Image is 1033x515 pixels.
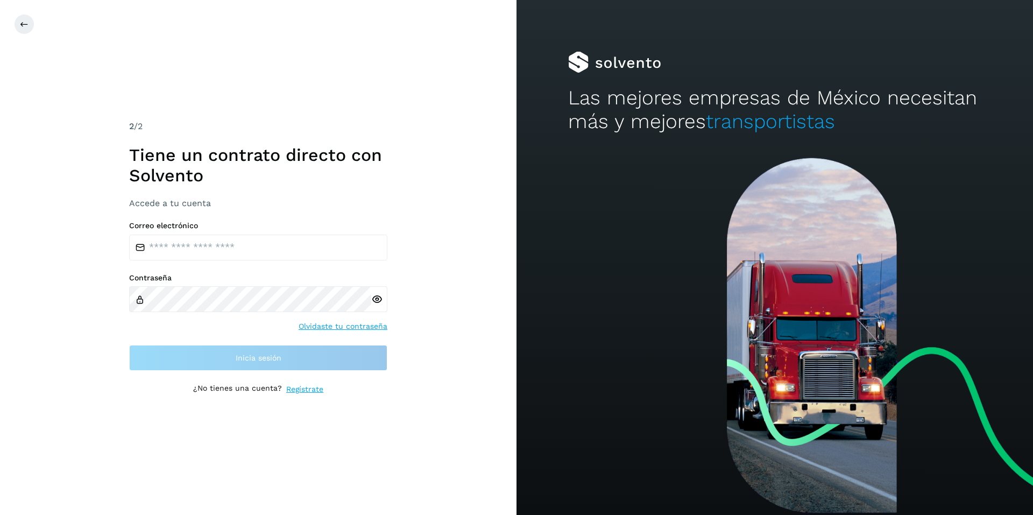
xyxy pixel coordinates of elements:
label: Contraseña [129,273,387,283]
a: Olvidaste tu contraseña [299,321,387,332]
div: /2 [129,120,387,133]
p: ¿No tienes una cuenta? [193,384,282,395]
span: Inicia sesión [236,354,281,362]
h3: Accede a tu cuenta [129,198,387,208]
h2: Las mejores empresas de México necesitan más y mejores [568,86,981,134]
label: Correo electrónico [129,221,387,230]
button: Inicia sesión [129,345,387,371]
span: 2 [129,121,134,131]
h1: Tiene un contrato directo con Solvento [129,145,387,186]
span: transportistas [706,110,835,133]
a: Regístrate [286,384,323,395]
